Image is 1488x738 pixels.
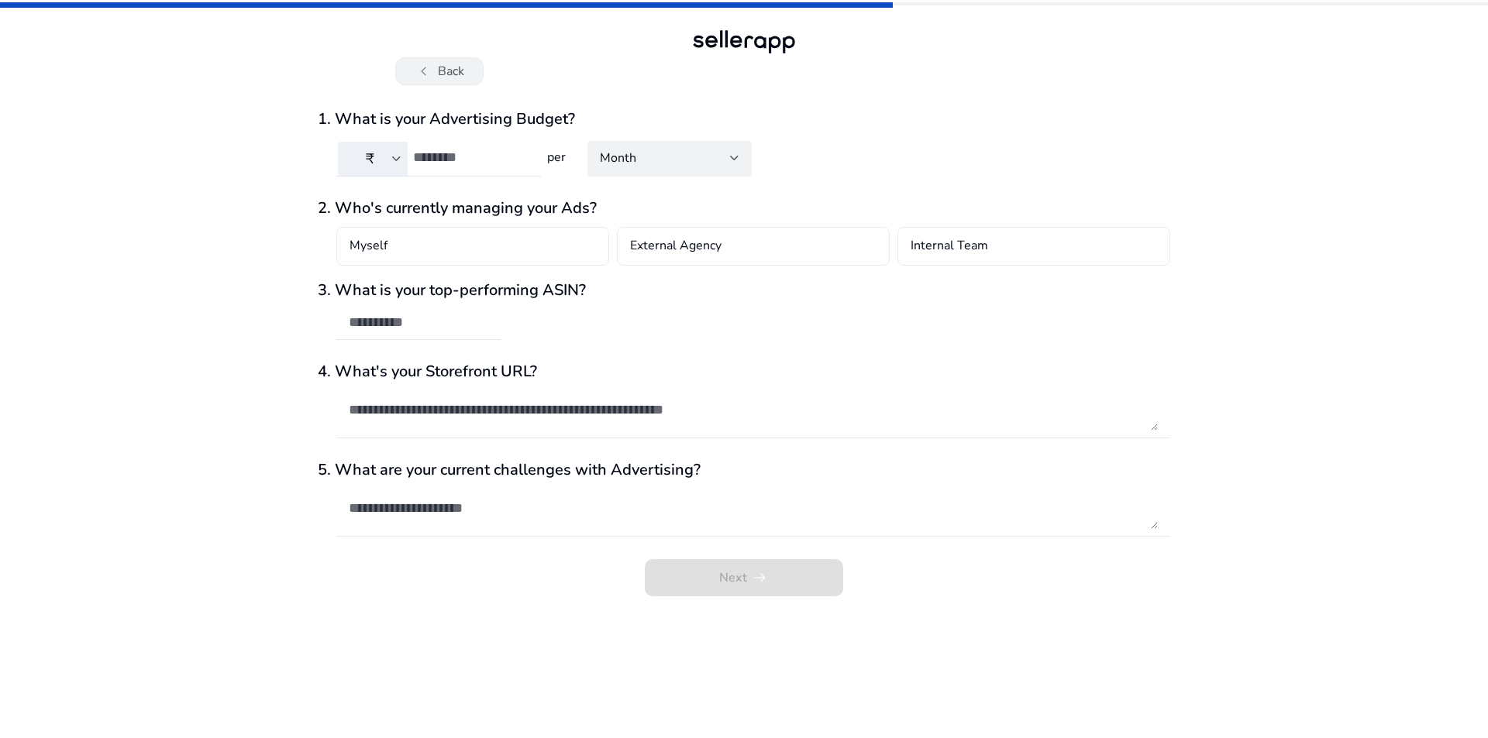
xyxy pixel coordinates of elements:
span: Month [600,149,636,166]
h4: Myself [350,237,387,256]
h3: 5. What are your current challenges with Advertising? [318,461,1170,479]
h4: per [541,150,569,165]
h4: External Agency [630,237,722,256]
h4: Internal Team [911,237,988,256]
h3: 4. What's your Storefront URL? [318,362,1170,381]
h3: 1. What is your Advertising Budget? [318,110,1170,129]
h3: 2. Who's currently managing your Ads? [318,199,1170,218]
span: ₹ [366,149,374,168]
h3: 3. What is your top-performing ASIN? [318,281,1170,300]
span: chevron_left [415,62,433,81]
button: chevron_leftBack [395,57,484,85]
